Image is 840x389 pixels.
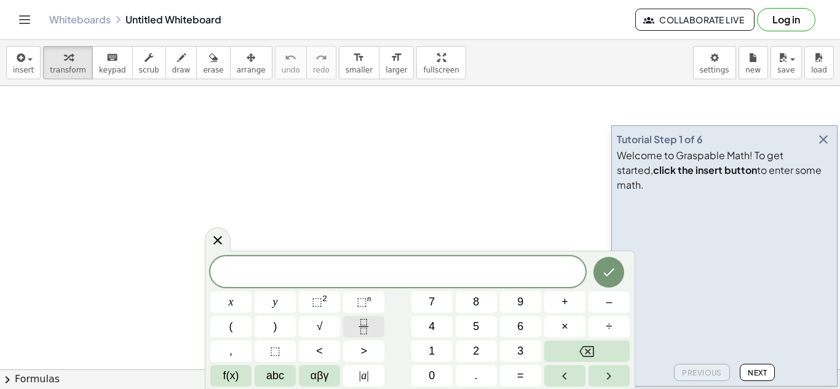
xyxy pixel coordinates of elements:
button: Greater than [343,340,384,362]
button: 3 [500,340,541,362]
button: keyboardkeypad [92,46,133,79]
i: format_size [390,50,402,65]
button: 4 [411,316,453,337]
span: < [316,343,323,360]
span: 7 [429,294,435,310]
button: x [210,291,252,313]
span: ⬚ [270,343,280,360]
span: 0 [429,367,435,384]
button: format_sizelarger [379,46,414,79]
span: | [359,369,362,382]
button: Backspace [544,340,630,362]
span: x [229,294,234,310]
span: . [475,367,478,384]
span: √ [317,318,323,335]
span: – [606,294,612,310]
button: Right arrow [588,365,630,387]
button: save [771,46,802,79]
button: draw [165,46,197,79]
span: undo [282,66,300,74]
span: αβγ [311,367,329,384]
span: smaller [346,66,373,74]
button: Squared [299,291,340,313]
span: redo [313,66,330,74]
span: a [359,367,369,384]
button: scrub [132,46,166,79]
span: + [561,294,568,310]
button: Alphabet [255,365,296,387]
div: Welcome to Graspable Math! To get started, to enter some math. [617,148,832,192]
button: 6 [500,316,541,337]
button: Equals [500,365,541,387]
button: redoredo [306,46,336,79]
button: Square root [299,316,340,337]
button: 7 [411,291,453,313]
span: ( [229,318,233,335]
a: Whiteboards [49,14,111,26]
button: Left arrow [544,365,585,387]
span: settings [700,66,729,74]
span: 2 [473,343,479,360]
span: 4 [429,318,435,335]
div: Tutorial Step 1 of 6 [617,132,703,147]
button: Divide [588,316,630,337]
span: insert [13,66,34,74]
button: Plus [544,291,585,313]
span: scrub [139,66,159,74]
span: ÷ [606,318,612,335]
button: y [255,291,296,313]
button: Functions [210,365,252,387]
button: fullscreen [416,46,466,79]
span: ) [274,318,277,335]
span: erase [203,66,223,74]
button: Absolute value [343,365,384,387]
span: save [777,66,794,74]
span: larger [386,66,407,74]
button: arrange [230,46,272,79]
span: Collaborate Live [646,14,744,25]
i: undo [285,50,296,65]
span: ⬚ [357,296,367,308]
button: Minus [588,291,630,313]
button: Superscript [343,291,384,313]
i: format_size [353,50,365,65]
i: keyboard [106,50,118,65]
button: settings [693,46,736,79]
span: draw [172,66,191,74]
button: Log in [757,8,815,31]
button: Greek alphabet [299,365,340,387]
span: new [745,66,761,74]
span: keypad [99,66,126,74]
span: | [367,369,369,382]
span: fullscreen [423,66,459,74]
button: Done [593,257,624,288]
button: load [804,46,834,79]
span: = [517,367,524,384]
button: format_sizesmaller [339,46,379,79]
span: ⬚ [312,296,322,308]
span: f(x) [223,367,239,384]
sup: 2 [322,294,327,303]
button: Toggle navigation [15,10,34,29]
span: load [811,66,827,74]
button: 0 [411,365,453,387]
button: Collaborate Live [635,9,755,31]
i: redo [315,50,327,65]
span: transform [50,66,86,74]
button: 8 [456,291,497,313]
span: arrange [237,66,266,74]
button: , [210,340,252,362]
span: 9 [517,294,523,310]
button: new [739,46,768,79]
button: 1 [411,340,453,362]
button: transform [43,46,93,79]
button: Next [740,364,775,381]
span: abc [266,367,284,384]
button: 9 [500,291,541,313]
span: , [229,343,232,360]
button: ) [255,316,296,337]
button: Fraction [343,316,384,337]
span: 1 [429,343,435,360]
b: click the insert button [653,163,757,176]
span: 5 [473,318,479,335]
